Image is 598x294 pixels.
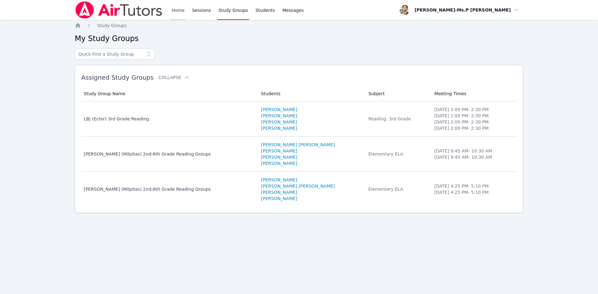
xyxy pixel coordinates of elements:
div: LBJ (Ector) 3rd Grade Reading [84,116,254,122]
li: [DATE] 9:45 AM - 10:30 AM [434,148,513,154]
img: Air Tutors [75,1,163,19]
li: [DATE] 2:00 PM - 2:30 PM [434,113,513,119]
li: [DATE] 2:00 PM - 2:30 PM [434,119,513,125]
span: Assigned Study Groups [81,74,154,81]
div: [PERSON_NAME] (Milpitas) 2nd-6th Grade Reading Groups [84,151,254,157]
button: Collapse [159,74,190,81]
a: [PERSON_NAME] [261,113,297,119]
input: Quick Find a Study Group [75,49,154,60]
li: [DATE] 2:00 PM - 2:30 PM [434,106,513,113]
li: [DATE] 4:25 PM - 5:10 PM [434,183,513,189]
li: [DATE] 9:45 AM - 10:30 AM [434,154,513,160]
span: Messages [282,7,304,13]
div: Elementary ELA [368,186,427,192]
tr: LBJ (Ector) 3rd Grade Reading[PERSON_NAME][PERSON_NAME][PERSON_NAME][PERSON_NAME]Reading: 3rd Gra... [81,101,517,137]
tr: [PERSON_NAME] (Milpitas) 2nd-6th Grade Reading Groups[PERSON_NAME] [PERSON_NAME][PERSON_NAME][PER... [81,137,517,172]
a: [PERSON_NAME] [261,119,297,125]
a: [PERSON_NAME] [PERSON_NAME] [261,183,335,189]
tr: [PERSON_NAME] (Milpitas) 2nd-6th Grade Reading Groups[PERSON_NAME][PERSON_NAME] [PERSON_NAME][PER... [81,172,517,207]
th: Meeting Times [431,86,517,101]
a: Study Groups [97,22,127,29]
a: [PERSON_NAME] [261,154,297,160]
a: [PERSON_NAME] [261,189,297,195]
a: [PERSON_NAME] [PERSON_NAME] [261,142,335,148]
div: [PERSON_NAME] (Milpitas) 2nd-6th Grade Reading Groups [84,186,254,192]
a: [PERSON_NAME] [261,195,297,202]
h2: My Study Groups [75,34,523,44]
th: Students [257,86,365,101]
a: [PERSON_NAME] [261,148,297,154]
nav: Breadcrumb [75,22,523,29]
a: [PERSON_NAME] [261,177,297,183]
a: [PERSON_NAME] [261,106,297,113]
div: Elementary ELA [368,151,427,157]
span: Study Groups [97,23,127,28]
a: [PERSON_NAME] [261,160,297,166]
li: [DATE] 4:25 PM - 5:10 PM [434,189,513,195]
a: [PERSON_NAME] [261,125,297,131]
th: Study Group Name [81,86,257,101]
li: [DATE] 2:00 PM - 2:30 PM [434,125,513,131]
div: Reading: 3rd Grade [368,116,427,122]
th: Subject [365,86,431,101]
